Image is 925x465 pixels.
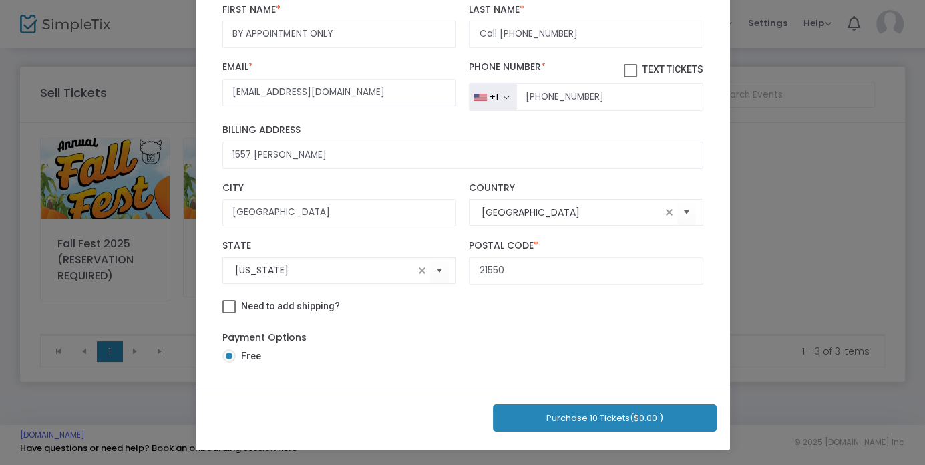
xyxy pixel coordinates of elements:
input: Select State [235,263,414,277]
input: Billing Address [222,142,703,169]
input: Last Name [469,21,703,48]
label: Postal Code [469,240,703,252]
label: Billing Address [222,124,703,136]
button: Select [677,199,696,226]
button: +1 [469,83,516,111]
div: +1 [490,92,498,102]
label: State [222,240,456,252]
label: First Name [222,4,456,16]
span: clear [661,204,677,220]
label: City [222,182,456,194]
input: Phone Number [516,83,703,111]
button: Purchase 10 Tickets($0.00 ) [493,404,717,432]
label: Email [222,61,456,73]
label: Phone Number [469,61,703,77]
input: Postal Code [469,257,703,285]
label: Last Name [469,4,703,16]
input: First Name [222,21,456,48]
button: Select [430,257,449,284]
input: Email [222,79,456,106]
label: Country [469,182,703,194]
input: City [222,199,456,226]
span: clear [414,263,430,279]
label: Payment Options [222,331,307,345]
span: Free [236,349,261,363]
span: Need to add shipping? [241,301,340,311]
span: Text Tickets [642,64,703,75]
input: Select Country [482,206,661,220]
